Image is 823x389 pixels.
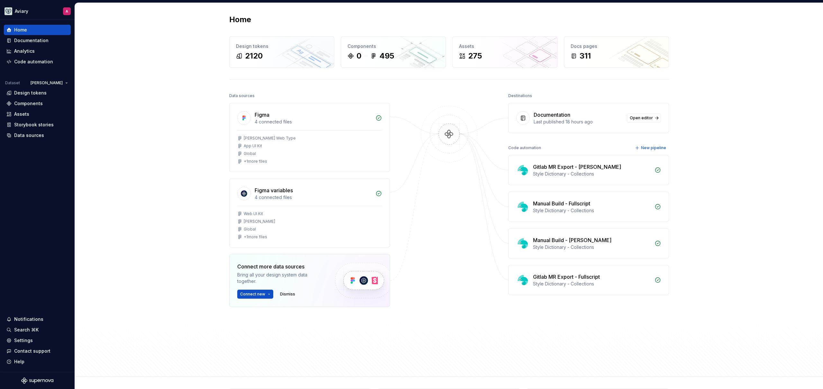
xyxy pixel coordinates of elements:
div: Storybook stories [14,122,54,128]
div: Settings [14,337,33,344]
div: Contact support [14,348,50,354]
div: 2120 [245,51,263,61]
div: Aviary [15,8,28,14]
a: Components [4,98,71,109]
div: [PERSON_NAME] [244,219,275,224]
svg: Supernova Logo [21,377,53,384]
div: Web UI Kit [244,211,263,216]
div: Components [348,43,439,50]
div: Gitlab MR Export - Fullscript [533,273,600,281]
div: Notifications [14,316,43,322]
button: Search ⌘K [4,325,71,335]
button: New pipeline [633,143,669,152]
div: Assets [14,111,29,117]
button: Notifications [4,314,71,324]
a: Data sources [4,130,71,140]
div: Data sources [14,132,44,139]
a: Assets [4,109,71,119]
div: Home [14,27,27,33]
a: Design tokens [4,88,71,98]
div: App UI Kit [244,143,262,149]
div: Last published 18 hours ago [534,119,623,125]
div: Figma variables [255,186,293,194]
div: 275 [468,51,482,61]
div: Components [14,100,43,107]
img: 256e2c79-9abd-4d59-8978-03feab5a3943.png [5,7,12,15]
div: Global [244,151,256,156]
div: Manual Build - [PERSON_NAME] [533,236,611,244]
a: Code automation [4,57,71,67]
a: Storybook stories [4,120,71,130]
a: Docs pages311 [564,36,669,68]
div: A [66,9,68,14]
div: Connect more data sources [237,263,324,270]
a: Figma4 connected files[PERSON_NAME] Web TypeApp UI KitGlobal+1more files [229,103,390,172]
button: Connect new [237,290,273,299]
button: Dismiss [277,290,298,299]
button: [PERSON_NAME] [28,78,71,87]
div: Documentation [14,37,49,44]
div: Figma [255,111,269,119]
span: [PERSON_NAME] [31,80,63,86]
div: 311 [580,51,591,61]
div: Global [244,227,256,232]
div: Analytics [14,48,35,54]
div: 4 connected files [255,194,372,201]
div: 495 [379,51,394,61]
div: Docs pages [571,43,662,50]
div: Style Dictionary - Collections [533,171,651,177]
button: Contact support [4,346,71,356]
div: Documentation [534,111,570,119]
div: Style Dictionary - Collections [533,244,651,250]
div: Bring all your design system data together. [237,272,324,285]
div: Style Dictionary - Collections [533,207,651,214]
a: Components0495 [341,36,446,68]
a: Figma variables4 connected filesWeb UI Kit[PERSON_NAME]Global+1more files [229,178,390,248]
a: Open editor [627,113,661,122]
div: Style Dictionary - Collections [533,281,651,287]
div: 4 connected files [255,119,372,125]
span: Connect new [240,292,265,297]
div: Assets [459,43,551,50]
div: Destinations [508,91,532,100]
div: Design tokens [14,90,47,96]
div: Code automation [14,59,53,65]
div: [PERSON_NAME] Web Type [244,136,296,141]
div: + 1 more files [244,159,267,164]
div: Design tokens [236,43,328,50]
div: Search ⌘K [14,327,39,333]
button: AviaryA [1,4,73,18]
div: Data sources [229,91,255,100]
a: Analytics [4,46,71,56]
div: Help [14,358,24,365]
h2: Home [229,14,251,25]
span: New pipeline [641,145,666,150]
a: Home [4,25,71,35]
button: Help [4,357,71,367]
div: Gitlab MR Export - [PERSON_NAME] [533,163,621,171]
a: Design tokens2120 [229,36,334,68]
div: Dataset [5,80,20,86]
span: Dismiss [280,292,295,297]
a: Documentation [4,35,71,46]
div: 0 [357,51,361,61]
div: Code automation [508,143,541,152]
a: Settings [4,335,71,346]
span: Open editor [630,115,653,121]
div: + 1 more files [244,234,267,240]
a: Assets275 [452,36,557,68]
div: Manual Build - Fullscript [533,200,590,207]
